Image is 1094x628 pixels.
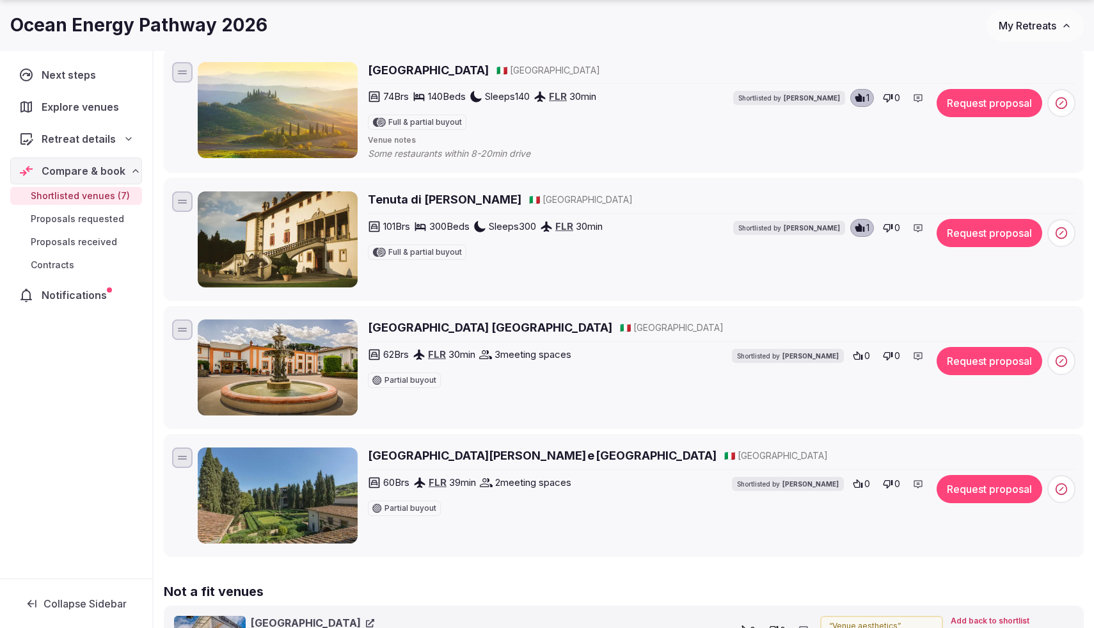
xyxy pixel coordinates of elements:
span: Collapse Sidebar [44,597,127,610]
button: 1 [850,219,874,237]
span: 🇮🇹 [529,194,540,205]
span: My Retreats [999,19,1056,32]
span: Partial buyout [384,376,436,384]
span: 1 [866,92,869,104]
button: 1 [850,89,874,107]
span: 3 meeting spaces [495,348,571,361]
a: [GEOGRAPHIC_DATA] [GEOGRAPHIC_DATA] [368,319,612,335]
img: Borgo San Luigi [198,62,358,158]
span: Full & partial buyout [388,248,462,256]
span: 0 [894,221,900,234]
span: 0 [894,92,900,104]
span: 39 min [449,476,476,489]
span: 🇮🇹 [496,65,507,76]
span: Retreat details [42,131,116,147]
a: Next steps [10,61,142,88]
span: 300 Beds [429,220,470,233]
span: 0 [894,350,900,362]
a: Tenuta di [PERSON_NAME] [368,191,521,207]
span: Partial buyout [384,504,436,512]
div: Shortlisted by [732,349,844,363]
a: Contracts [10,256,142,274]
span: 0 [864,350,870,362]
span: 30 min [569,90,596,103]
span: Proposals received [31,236,117,248]
a: Notifications [10,282,142,309]
span: [GEOGRAPHIC_DATA] [738,449,828,462]
div: Shortlisted by [732,477,844,491]
span: Proposals requested [31,213,124,225]
span: Some restaurants within 8-20min drive [368,147,556,160]
span: [PERSON_NAME] [784,93,840,102]
span: Explore venues [42,99,124,115]
span: 74 Brs [383,90,409,103]
h2: Not a fit venues [164,583,1084,600]
span: 30 min [448,348,475,361]
button: 0 [849,475,874,493]
span: Venue notes [368,135,1075,146]
span: Shortlisted venues (7) [31,189,130,202]
img: Villa Olmi Firenze [198,319,358,415]
span: [PERSON_NAME] [782,479,839,488]
span: [GEOGRAPHIC_DATA] [510,64,600,77]
span: [GEOGRAPHIC_DATA] [633,321,724,334]
a: FLR [428,348,446,360]
button: Request proposal [937,89,1042,117]
a: FLR [549,90,567,102]
div: Shortlisted by [733,221,845,235]
span: 🇮🇹 [620,322,631,333]
a: [GEOGRAPHIC_DATA][PERSON_NAME] e [GEOGRAPHIC_DATA] [368,447,717,463]
span: 0 [864,478,870,490]
span: 62 Brs [383,348,409,361]
span: Contracts [31,259,74,271]
button: 0 [879,219,904,237]
span: [PERSON_NAME] [782,351,839,360]
button: 0 [879,89,904,107]
span: 🇮🇹 [724,450,735,461]
a: Shortlisted venues (7) [10,187,142,205]
a: FLR [429,476,447,488]
span: [PERSON_NAME] [784,223,840,232]
a: [GEOGRAPHIC_DATA] [368,62,489,78]
span: Sleeps 300 [489,220,536,233]
a: FLR [555,220,573,232]
img: Tenuta di Artimino [198,191,358,287]
span: Sleeps 140 [485,90,530,103]
button: 0 [879,347,904,365]
a: Explore venues [10,93,142,120]
span: 0 [894,478,900,490]
button: My Retreats [987,10,1084,42]
button: Request proposal [937,475,1042,503]
span: 2 meeting spaces [495,476,571,489]
span: [GEOGRAPHIC_DATA] [543,193,633,206]
a: Proposals requested [10,210,142,228]
span: 1 [866,221,869,234]
button: 🇮🇹 [620,321,631,334]
span: 30 min [576,220,603,233]
button: 🇮🇹 [496,64,507,77]
img: Villa Casagrande Resort e SPA [198,447,358,543]
span: 101 Brs [383,220,410,233]
span: Full & partial buyout [388,118,462,126]
span: 60 Brs [383,476,409,489]
div: Shortlisted by [733,91,845,105]
span: Add back to shortlist [951,616,1029,627]
button: 0 [879,475,904,493]
span: Notifications [42,287,112,303]
a: Proposals received [10,233,142,251]
button: 🇮🇹 [724,449,735,462]
h1: Ocean Energy Pathway 2026 [10,13,267,38]
span: Compare & book [42,163,125,179]
button: Request proposal [937,219,1042,247]
button: 🇮🇹 [529,193,540,206]
span: Next steps [42,67,101,83]
span: 140 Beds [428,90,466,103]
button: Request proposal [937,347,1042,375]
button: Collapse Sidebar [10,590,142,618]
button: 0 [849,347,874,365]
